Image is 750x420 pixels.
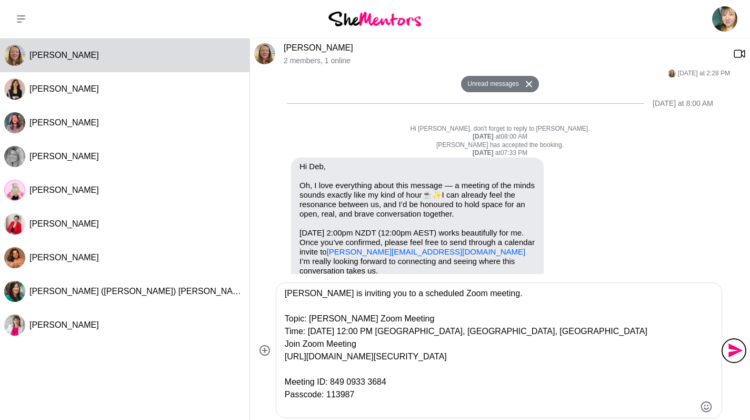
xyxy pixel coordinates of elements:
[270,133,730,141] div: at 08:00 AM
[327,247,526,256] a: [PERSON_NAME][EMAIL_ADDRESS][DOMAIN_NAME]
[29,185,99,194] span: [PERSON_NAME]
[29,118,99,127] span: [PERSON_NAME]
[4,281,25,302] img: A
[270,125,730,133] p: Hi [PERSON_NAME], don't forget to reply to [PERSON_NAME].
[4,146,25,167] div: Jenny Andrews
[29,51,99,60] span: [PERSON_NAME]
[4,315,25,336] div: Vanessa Victor
[254,43,275,64] img: T
[285,287,695,414] textarea: Type your message
[4,281,25,302] div: Amy (Nhan) Leong
[4,315,25,336] img: V
[4,45,25,66] div: Tammy McCann
[29,287,247,296] span: [PERSON_NAME] ([PERSON_NAME]) [PERSON_NAME]
[432,190,442,199] span: ✨
[4,213,25,235] img: K
[29,253,99,262] span: [PERSON_NAME]
[299,181,535,219] p: Oh, I love everything about this message — a meeting of the minds sounds exactly like my kind of ...
[4,45,25,66] img: T
[29,152,99,161] span: [PERSON_NAME]
[284,56,725,65] p: 2 members , 1 online
[4,79,25,100] div: Mariana Queiroz
[461,76,522,93] button: Unread messages
[422,190,432,199] span: ☕
[328,12,421,26] img: She Mentors Logo
[700,401,713,413] button: Emoji picker
[473,133,495,140] strong: [DATE]
[299,228,535,257] p: [DATE] 2:00pm NZDT (12:00pm AEST) works beautifully for me. Once you’ve confirmed, please feel fr...
[254,43,275,64] div: Tammy McCann
[4,79,25,100] img: M
[29,84,99,93] span: [PERSON_NAME]
[4,247,25,268] img: R
[4,146,25,167] img: J
[668,70,676,77] div: Tammy McCann
[4,112,25,133] img: J
[299,257,535,276] p: I’m really looking forward to connecting and seeing where this conversation takes us.
[270,141,730,150] p: [PERSON_NAME] has accepted the booking.
[284,43,353,52] a: [PERSON_NAME]
[29,320,99,329] span: [PERSON_NAME]
[473,149,495,157] strong: [DATE]
[4,213,25,235] div: Kat Milner
[299,162,535,171] p: Hi Deb,
[4,180,25,201] img: E
[712,6,737,32] img: Deb Ashton
[29,219,99,228] span: [PERSON_NAME]
[270,149,730,158] div: at 07:33 PM
[668,70,676,77] img: T
[4,180,25,201] div: Eloise Tomkins
[4,112,25,133] div: Jill Absolom
[4,247,25,268] div: Rani Dhaschainey
[678,70,730,78] time: 2025-10-01T04:28:04.913Z
[722,339,746,363] button: Send
[653,99,713,108] div: [DATE] at 8:00 AM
